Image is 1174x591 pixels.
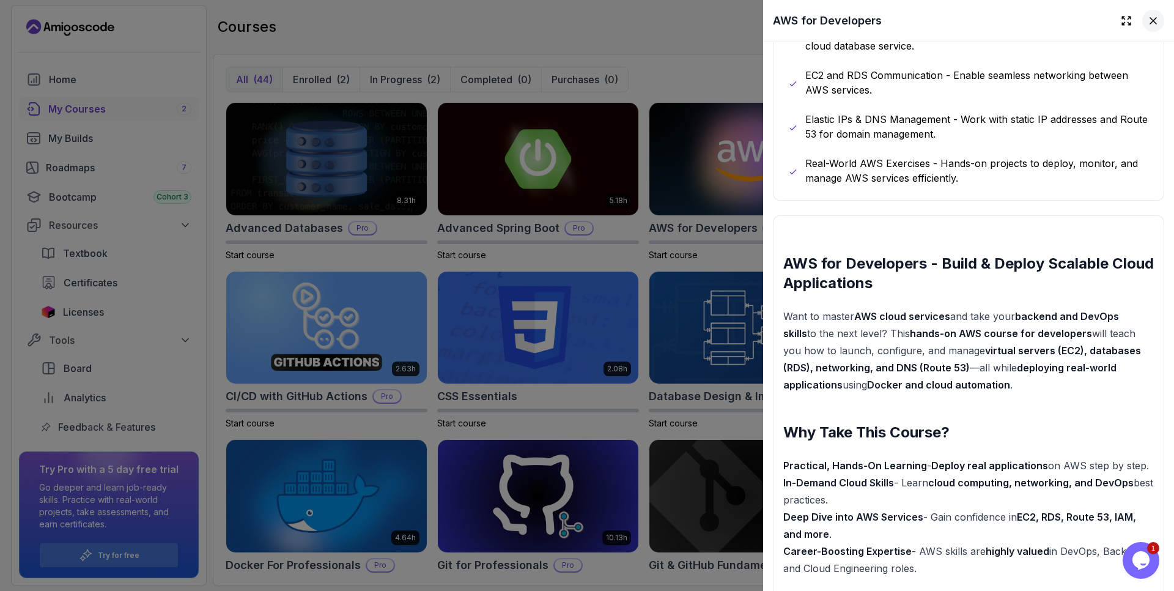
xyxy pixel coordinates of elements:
p: Elastic IPs & DNS Management - Work with static IP addresses and Route 53 for domain management. [805,112,1149,141]
strong: Deep Dive into AWS Services [783,511,923,523]
strong: Career-Boosting Expertise [783,545,912,557]
strong: hands-on AWS course for developers [910,327,1092,340]
p: Real-World AWS Exercises - Hands-on projects to deploy, monitor, and manage AWS services efficien... [805,156,1149,185]
h2: AWS for Developers [773,12,882,29]
strong: Deploy real applications [931,459,1048,472]
strong: highly valued [986,545,1049,557]
h2: Why Take This Course? [783,423,1154,442]
h2: AWS for Developers - Build & Deploy Scalable Cloud Applications [783,254,1154,293]
p: - on AWS step by step. - Learn best practices. - Gain confidence in . - AWS skills are in DevOps,... [783,457,1154,577]
strong: Practical, Hands-On Learning [783,459,927,472]
strong: Docker and cloud automation [867,379,1010,391]
strong: cloud computing, networking, and DevOps [928,477,1134,489]
p: EC2 and RDS Communication - Enable seamless networking between AWS services. [805,68,1149,97]
button: Expand drawer [1115,10,1137,32]
strong: In-Demand Cloud Skills [783,477,894,489]
iframe: chat widget [1123,542,1162,579]
strong: AWS cloud services [854,310,950,322]
p: Want to master and take your to the next level? This will teach you how to launch, configure, and... [783,308,1154,393]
